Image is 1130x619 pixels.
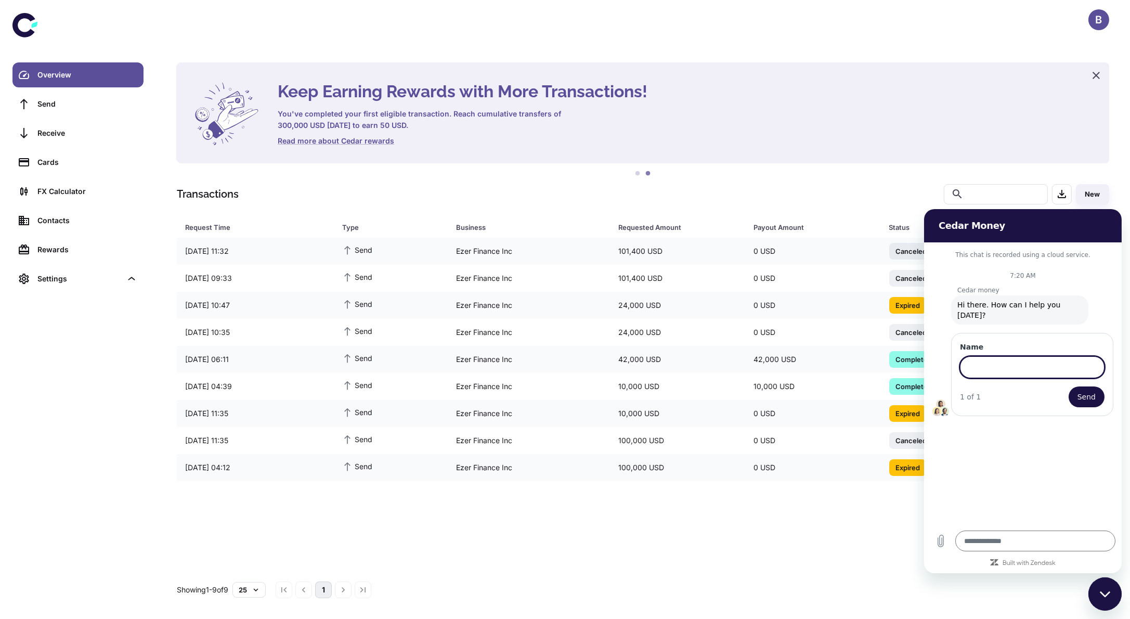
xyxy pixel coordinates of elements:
[924,209,1122,573] iframe: Messaging window
[342,325,372,337] span: Send
[37,127,137,139] div: Receive
[12,121,144,146] a: Receive
[633,169,643,179] button: 1
[177,377,334,396] div: [DATE] 04:39
[315,582,332,598] button: page 1
[342,298,372,309] span: Send
[889,327,933,337] span: Canceled
[342,379,372,391] span: Send
[342,460,372,472] span: Send
[610,404,745,423] div: 10,000 USD
[889,220,1066,235] span: Status
[754,220,863,235] div: Payout Amount
[177,458,334,478] div: [DATE] 04:12
[610,431,745,450] div: 100,000 USD
[177,350,334,369] div: [DATE] 06:11
[342,406,372,418] span: Send
[448,350,610,369] div: Ezer Finance Inc
[745,323,880,342] div: 0 USD
[12,179,144,204] a: FX Calculator
[448,458,610,478] div: Ezer Finance Inc
[745,241,880,261] div: 0 USD
[448,431,610,450] div: Ezer Finance Inc
[610,458,745,478] div: 100,000 USD
[1076,184,1109,204] button: New
[185,220,330,235] span: Request Time
[889,300,926,310] span: Expired
[448,268,610,288] div: Ezer Finance Inc
[448,377,610,396] div: Ezer Finance Inc
[889,408,926,418] span: Expired
[177,186,239,202] h1: Transactions
[889,381,938,391] span: Completed
[889,273,933,283] span: Canceled
[12,208,144,233] a: Contacts
[1088,9,1109,30] button: B
[448,241,610,261] div: Ezer Finance Inc
[610,241,745,261] div: 101,400 USD
[610,295,745,315] div: 24,000 USD
[342,220,430,235] div: Type
[754,220,876,235] span: Payout Amount
[745,458,880,478] div: 0 USD
[448,295,610,315] div: Ezer Finance Inc
[37,98,137,110] div: Send
[610,377,745,396] div: 10,000 USD
[618,220,728,235] div: Requested Amount
[12,266,144,291] div: Settings
[889,462,926,472] span: Expired
[177,268,334,288] div: [DATE] 09:33
[448,404,610,423] div: Ezer Finance Inc
[448,323,610,342] div: Ezer Finance Inc
[745,431,880,450] div: 0 USD
[889,354,938,364] span: Completed
[889,435,933,445] span: Canceled
[889,246,933,256] span: Canceled
[618,220,741,235] span: Requested Amount
[278,79,1097,104] h4: Keep Earning Rewards with More Transactions!
[12,92,144,117] a: Send
[342,244,372,255] span: Send
[342,220,444,235] span: Type
[37,273,122,285] div: Settings
[177,295,334,315] div: [DATE] 10:47
[745,404,880,423] div: 0 USD
[37,215,137,226] div: Contacts
[37,186,137,197] div: FX Calculator
[745,295,880,315] div: 0 USD
[177,323,334,342] div: [DATE] 10:35
[177,431,334,450] div: [DATE] 11:35
[278,135,1097,147] a: Read more about Cedar rewards
[745,377,880,396] div: 10,000 USD
[745,350,880,369] div: 42,000 USD
[12,62,144,87] a: Overview
[643,169,654,179] button: 2
[610,268,745,288] div: 101,400 USD
[12,150,144,175] a: Cards
[12,237,144,262] a: Rewards
[342,433,372,445] span: Send
[177,404,334,423] div: [DATE] 11:35
[278,108,564,131] h6: You've completed your first eligible transaction. Reach cumulative transfers of 300,000 USD [DATE...
[37,244,137,255] div: Rewards
[1088,577,1122,611] iframe: Button to launch messaging window, conversation in progress
[232,582,266,598] button: 25
[889,220,1053,235] div: Status
[745,268,880,288] div: 0 USD
[610,350,745,369] div: 42,000 USD
[610,323,745,342] div: 24,000 USD
[37,157,137,168] div: Cards
[177,241,334,261] div: [DATE] 11:32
